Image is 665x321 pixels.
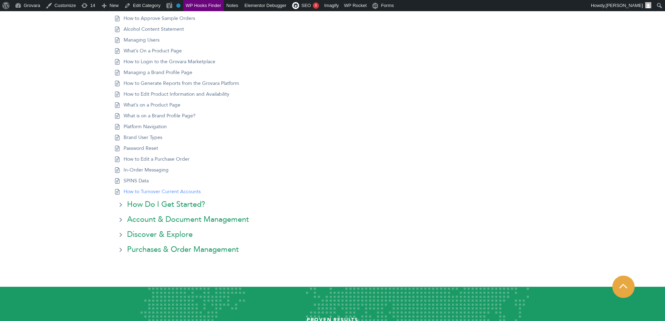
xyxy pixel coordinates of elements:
div: No index [176,3,180,8]
span: SEO [301,3,311,8]
a: How to Edit Product Information and Availability [124,90,229,98]
a: Platform Navigation [124,123,167,130]
a: How to Generate Reports from the Grovara Platform [124,80,239,87]
a: What’s on a Product Page [124,101,180,109]
a: Discover & Explore [127,229,193,240]
a: How to Approve Sample Orders [124,15,195,22]
a: Managing Users [124,36,160,44]
a: In-Order Messaging [124,166,169,174]
a: Brand User Types [124,134,162,141]
a: How to Turnover Current Accounts [124,188,201,195]
a: Account & Document Management [127,214,249,225]
a: How to Edit a Purchase Order [124,155,190,163]
a: What’s On a Product Page [124,47,182,54]
a: SPINS Data [124,177,149,184]
a: Password Reset [124,145,158,152]
a: What is on a Brand Profile Page? [124,112,195,119]
a: Alcohol Content Statement [124,25,184,33]
div: 6 [313,2,319,9]
span: [PERSON_NAME] [606,3,643,8]
a: How to Login to the Grovara Marketplace [124,58,215,65]
a: How Do I Get Started? [127,199,205,210]
a: Purchases & Order Management [127,244,239,255]
a: Managing a Brand Profile Page [124,69,192,76]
